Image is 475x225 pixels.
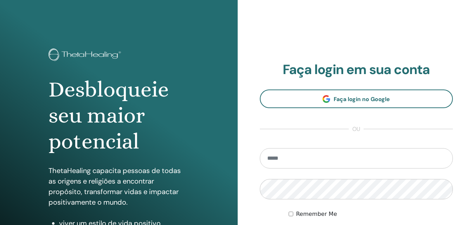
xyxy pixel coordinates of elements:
span: Faça login no Google [334,95,390,103]
span: ou [349,125,364,133]
p: ThetaHealing capacita pessoas de todas as origens e religiões a encontrar propósito, transformar ... [49,165,189,207]
h2: Faça login em sua conta [260,62,453,78]
label: Remember Me [296,210,337,218]
h1: Desbloqueie seu maior potencial [49,77,189,155]
div: Keep me authenticated indefinitely or until I manually logout [289,210,453,218]
a: Faça login no Google [260,90,453,108]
